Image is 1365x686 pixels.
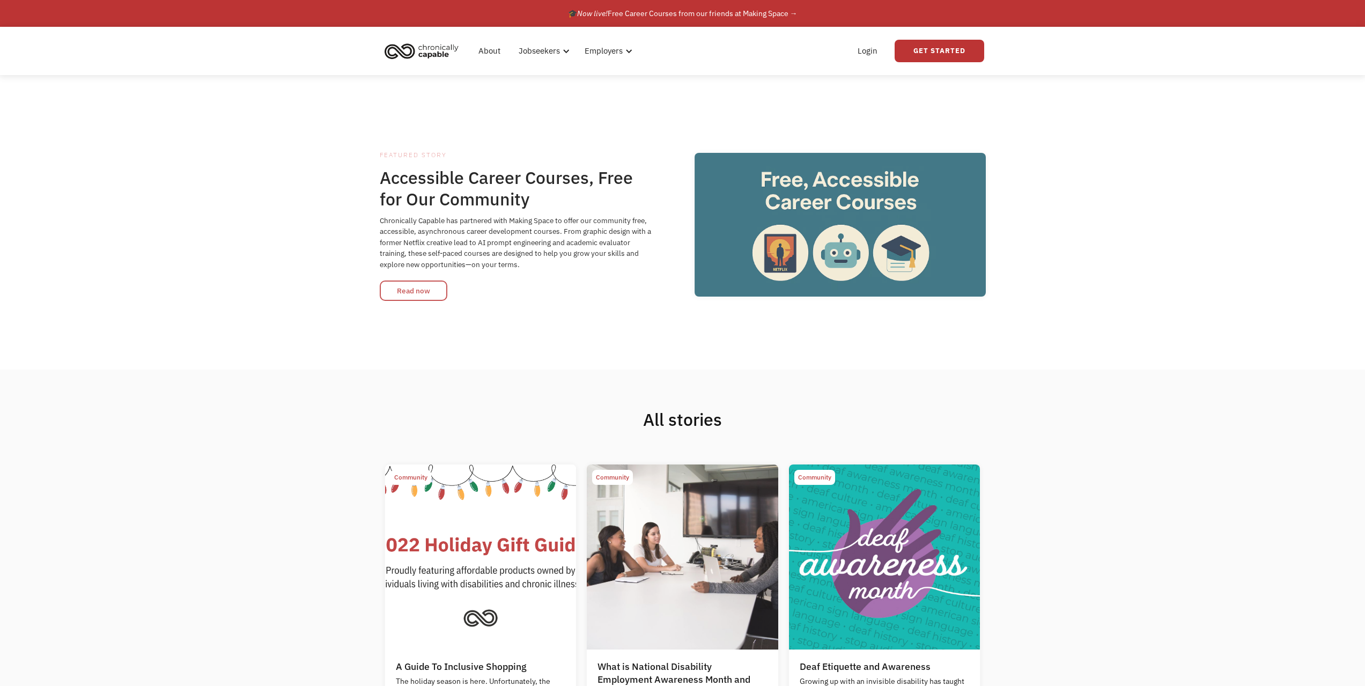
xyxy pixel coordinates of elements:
h1: Accessible Career Courses, Free for Our Community [380,167,653,210]
div: A Guide To Inclusive Shopping [396,660,526,673]
div: Jobseekers [519,45,560,57]
a: Read now [380,281,447,301]
a: home [381,39,467,63]
a: Login [851,34,884,68]
div: Community [596,471,629,484]
div: Chronically Capable has partnered with Making Space to offer our community free, accessible, asyn... [380,215,653,270]
div: Community [394,471,427,484]
div: Community [798,471,831,484]
div: 🎓 Free Career Courses from our friends at Making Space → [568,7,798,20]
div: Deaf Etiquette and Awareness [800,660,931,673]
a: Get Started [895,40,984,62]
div: Jobseekers [512,34,573,68]
h1: All stories [380,409,986,430]
img: Chronically Capable logo [381,39,462,63]
a: About [472,34,507,68]
div: Employers [578,34,636,68]
div: Employers [585,45,623,57]
em: Now live! [577,9,608,18]
div: Featured Story [380,149,653,161]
